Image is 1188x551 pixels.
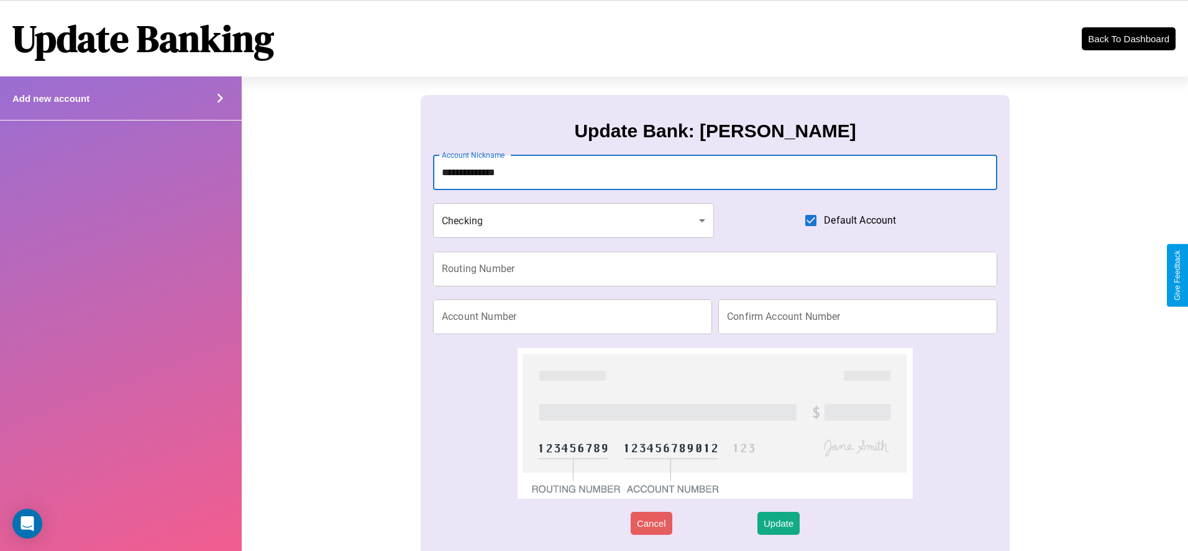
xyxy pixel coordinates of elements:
span: Default Account [824,213,896,228]
div: Give Feedback [1173,250,1182,301]
button: Back To Dashboard [1082,27,1176,50]
button: Cancel [631,512,672,535]
div: Open Intercom Messenger [12,509,42,539]
img: check [518,348,913,499]
button: Update [757,512,800,535]
h4: Add new account [12,93,89,104]
h3: Update Bank: [PERSON_NAME] [574,121,856,142]
div: Checking [433,203,714,238]
label: Account Nickname [442,150,505,160]
h1: Update Banking [12,13,274,64]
